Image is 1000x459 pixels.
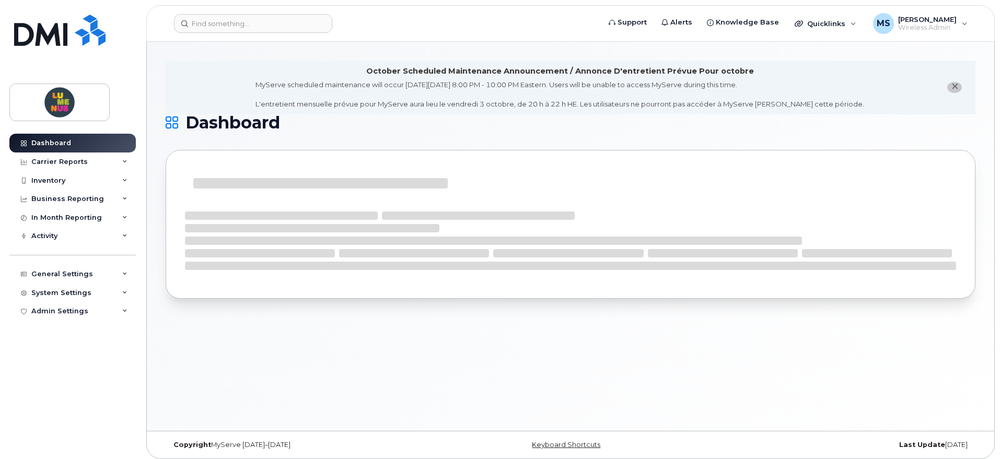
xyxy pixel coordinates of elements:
a: Keyboard Shortcuts [532,441,600,449]
div: October Scheduled Maintenance Announcement / Annonce D'entretient Prévue Pour octobre [366,66,754,77]
div: MyServe scheduled maintenance will occur [DATE][DATE] 8:00 PM - 10:00 PM Eastern. Users will be u... [255,80,864,109]
div: MyServe [DATE]–[DATE] [166,441,436,449]
span: Dashboard [185,115,280,131]
strong: Copyright [173,441,211,449]
button: close notification [947,82,962,93]
div: [DATE] [705,441,975,449]
strong: Last Update [899,441,945,449]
